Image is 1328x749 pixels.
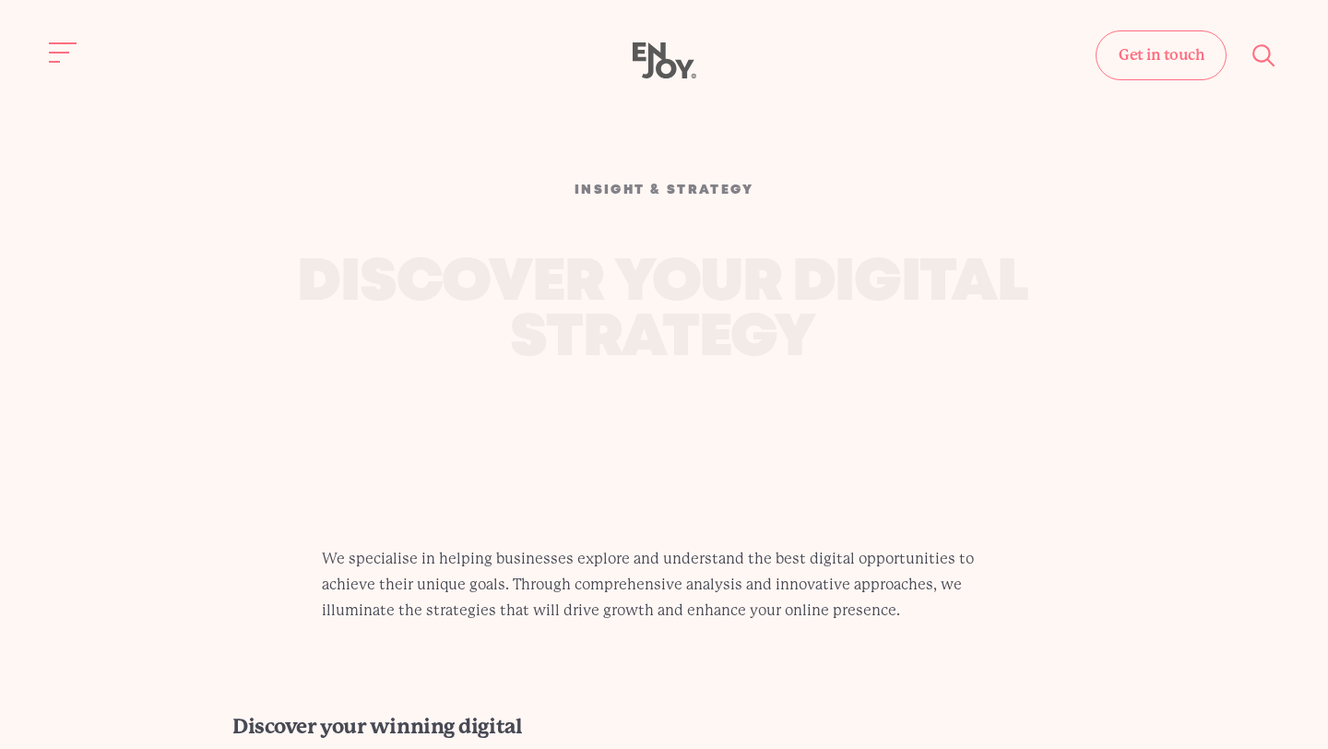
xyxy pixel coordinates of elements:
div: Insight & Strategy [275,180,1053,200]
p: We specialise in helping businesses explore and understand the best digital opportunities to achi... [322,546,1006,624]
h1: discover your digital strategy [272,257,1053,368]
button: Site navigation [44,33,83,72]
button: Site search [1245,36,1284,75]
a: Get in touch [1096,30,1227,80]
